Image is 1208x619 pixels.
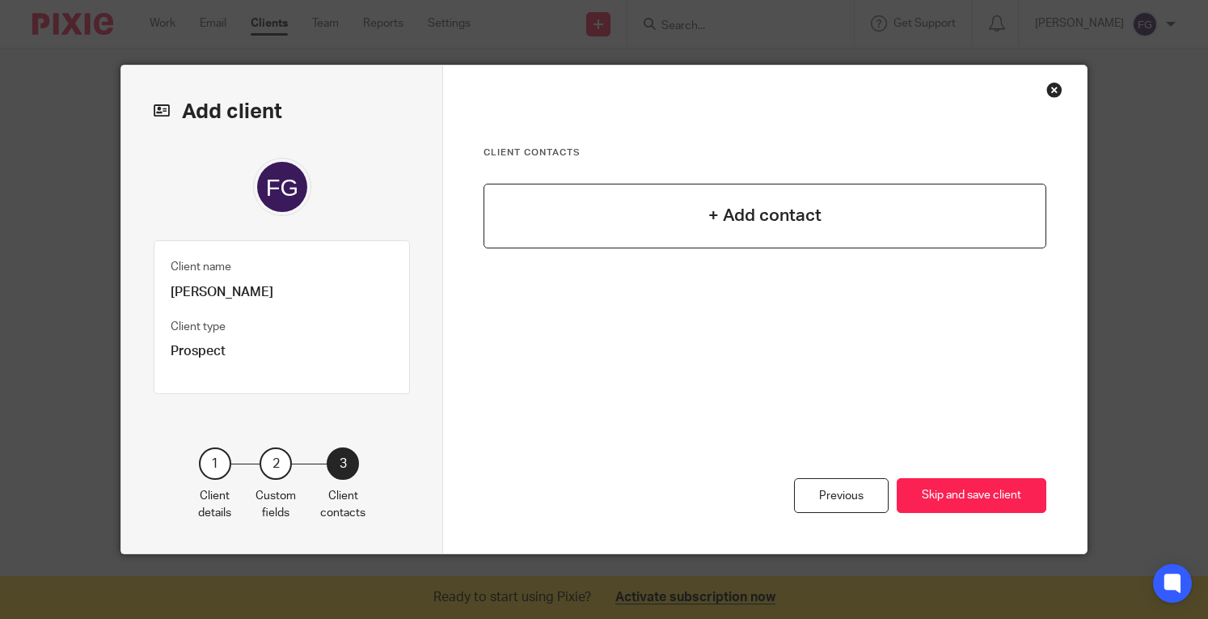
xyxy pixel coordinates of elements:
label: Client type [171,319,226,335]
div: 2 [260,447,292,480]
button: Skip and save client [897,478,1046,513]
p: Client details [198,488,231,521]
div: 1 [199,447,231,480]
p: [PERSON_NAME] [171,284,393,301]
p: Custom fields [256,488,296,521]
p: Prospect [171,343,393,360]
div: 3 [327,447,359,480]
h4: + Add contact [708,203,822,228]
h2: Add client [154,98,410,125]
div: Previous [794,478,889,513]
p: Client contacts [320,488,365,521]
div: Close this dialog window [1046,82,1062,98]
h3: Client contacts [484,146,1045,159]
img: svg%3E [253,158,311,216]
label: Client name [171,259,231,275]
